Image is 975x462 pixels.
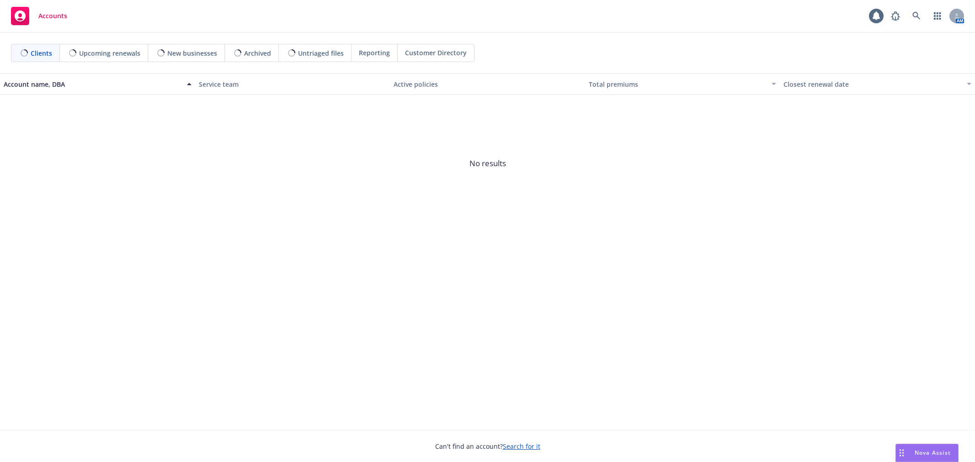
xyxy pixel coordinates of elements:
div: Total premiums [589,79,767,89]
button: Closest renewal date [780,73,975,95]
span: Accounts [38,12,67,20]
span: Untriaged files [298,48,344,58]
button: Nova Assist [895,444,959,462]
span: Reporting [359,48,390,58]
span: Can't find an account? [435,441,540,451]
a: Report a Bug [886,7,905,25]
a: Search [907,7,926,25]
div: Closest renewal date [783,79,961,89]
div: Account name, DBA [4,79,181,89]
button: Service team [195,73,390,95]
a: Search for it [503,442,540,451]
span: New businesses [167,48,217,58]
span: Clients [31,48,52,58]
a: Accounts [7,3,71,29]
button: Total premiums [585,73,780,95]
span: Upcoming renewals [79,48,140,58]
div: Drag to move [896,444,907,462]
div: Active policies [394,79,581,89]
button: Active policies [390,73,585,95]
a: Switch app [928,7,947,25]
span: Nova Assist [915,449,951,457]
span: Archived [244,48,271,58]
span: Customer Directory [405,48,467,58]
div: Service team [199,79,387,89]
